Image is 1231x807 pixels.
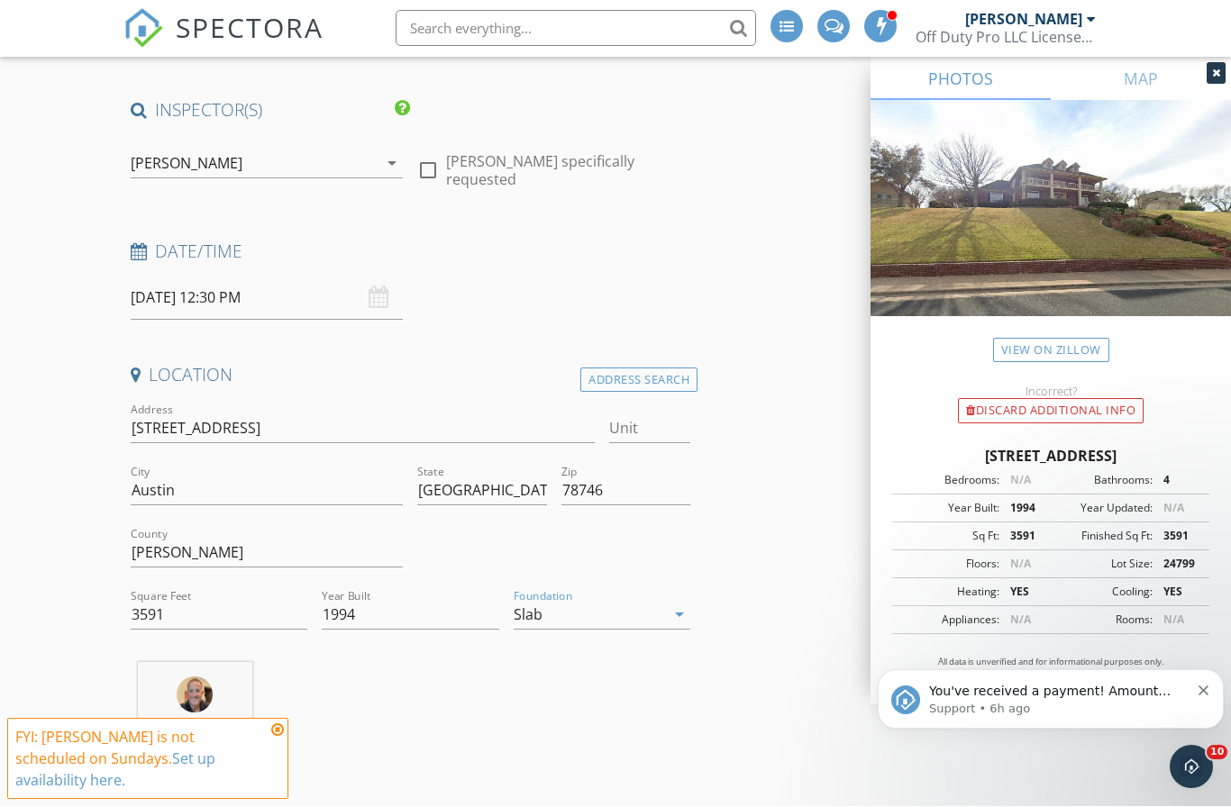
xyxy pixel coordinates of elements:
div: Discard Additional info [958,399,1144,424]
div: FYI: [PERSON_NAME] is not scheduled on Sundays. [15,727,266,792]
div: Appliances: [898,612,999,629]
div: Sq Ft: [898,529,999,545]
i: arrow_drop_down [669,604,690,626]
div: Incorrect? [871,385,1231,399]
a: View on Zillow [993,339,1109,363]
div: Rooms: [1051,612,1153,629]
div: Finished Sq Ft: [1051,529,1153,545]
div: Bedrooms: [898,473,999,489]
div: Floors: [898,557,999,573]
div: Year Built: [898,501,999,517]
img: streetview [871,101,1231,360]
iframe: Intercom live chat [1170,746,1213,789]
iframe: Intercom notifications message [871,632,1231,758]
div: Bathrooms: [1051,473,1153,489]
p: Message from Support, sent 6h ago [59,69,319,86]
div: Cooling: [1051,585,1153,601]
input: Search everything... [396,11,756,47]
div: Lot Size: [1051,557,1153,573]
a: SPECTORA [123,24,324,62]
span: You've received a payment! Amount $495.00 Fee $0.00 Net $495.00 Transaction # pi_3SBydsK7snlDGpRF... [59,52,313,246]
label: [PERSON_NAME] specifically requested [446,153,690,189]
div: Address Search [580,368,698,393]
div: Slab [514,607,543,623]
div: YES [1153,585,1204,601]
span: N/A [1010,557,1031,572]
span: 10 [1207,746,1227,760]
i: arrow_drop_down [381,153,403,175]
div: YES [999,585,1051,601]
span: SPECTORA [176,9,324,47]
button: Dismiss notification [328,50,340,64]
img: The Best Home Inspection Software - Spectora [123,9,163,49]
h4: INSPECTOR(S) [131,99,411,122]
a: MAP [1051,58,1231,101]
div: Year Updated: [1051,501,1153,517]
div: [PERSON_NAME] [131,156,242,172]
div: 1994 [999,501,1051,517]
span: N/A [1010,473,1031,488]
h4: Location [131,364,690,387]
a: PHOTOS [871,58,1051,101]
h4: Date/Time [131,240,690,264]
span: N/A [1010,612,1031,628]
div: 24799 [1153,557,1204,573]
div: 3591 [1153,529,1204,545]
div: [STREET_ADDRESS] [892,446,1209,467]
span: N/A [1163,501,1184,516]
div: 4 [1153,473,1204,489]
div: Heating: [898,585,999,601]
div: [PERSON_NAME] [965,11,1082,29]
div: 3591 [999,529,1051,545]
span: N/A [1163,612,1184,628]
div: Off Duty Pro LLC License# 24244 [916,29,1096,47]
input: Select date [131,277,404,321]
img: 1997480f970a4c5bb01480c77f51a20b.jpeg [177,677,213,713]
